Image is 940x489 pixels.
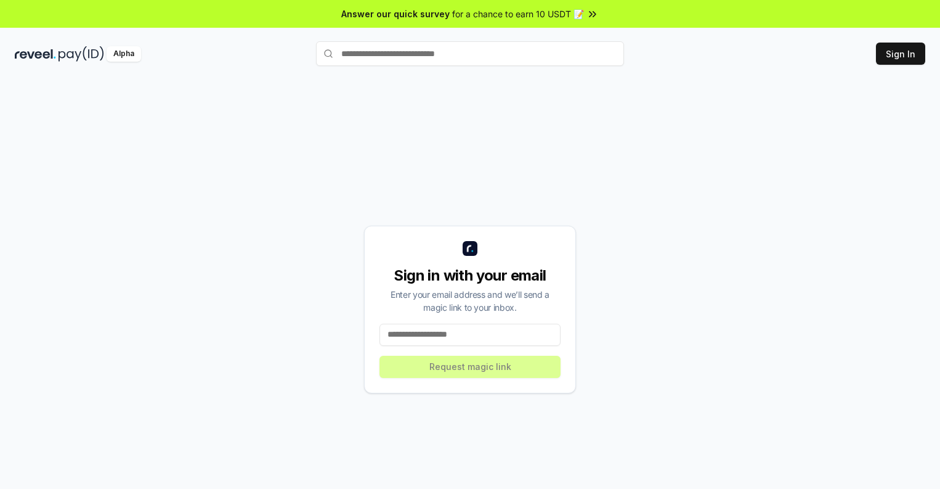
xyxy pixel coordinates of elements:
[463,241,477,256] img: logo_small
[379,288,561,314] div: Enter your email address and we’ll send a magic link to your inbox.
[452,7,584,20] span: for a chance to earn 10 USDT 📝
[341,7,450,20] span: Answer our quick survey
[876,43,925,65] button: Sign In
[59,46,104,62] img: pay_id
[379,266,561,286] div: Sign in with your email
[15,46,56,62] img: reveel_dark
[107,46,141,62] div: Alpha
